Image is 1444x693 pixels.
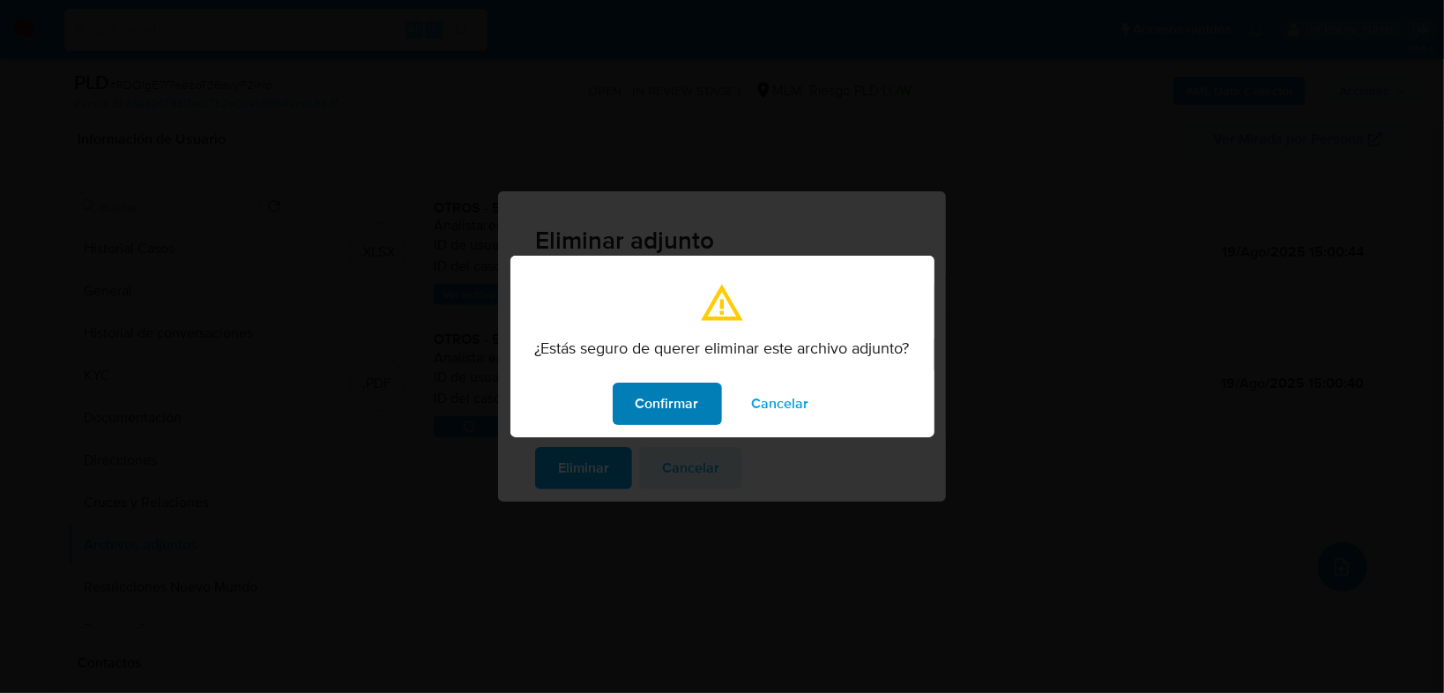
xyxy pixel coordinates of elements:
span: Cancelar [752,384,809,423]
span: Confirmar [636,384,699,423]
p: ¿Estás seguro de querer eliminar este archivo adjunto? [535,339,910,358]
button: modal_confirmation.cancel [729,383,832,425]
div: modal_confirmation.title [510,256,934,437]
button: modal_confirmation.confirm [613,383,722,425]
